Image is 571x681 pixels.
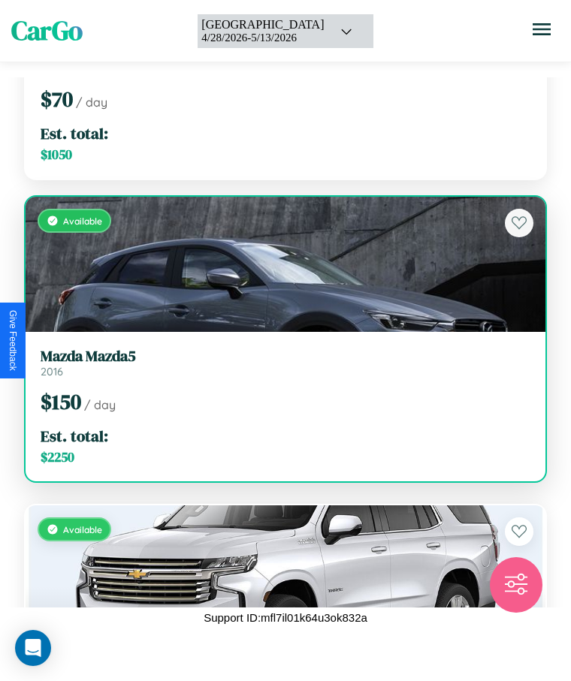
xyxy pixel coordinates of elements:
span: / day [84,397,116,412]
span: 2016 [41,365,63,378]
span: / day [76,95,107,110]
span: Est. total: [41,122,108,144]
div: Give Feedback [8,310,18,371]
a: Mazda Mazda52016 [41,347,530,378]
span: Est. total: [41,425,108,447]
span: CarGo [11,13,83,49]
div: Open Intercom Messenger [15,630,51,666]
p: Support ID: mfl7il01k64u3ok832a [204,607,367,628]
span: $ 2250 [41,448,74,466]
span: Available [63,215,102,227]
span: $ 70 [41,85,73,113]
h3: Mazda Mazda5 [41,347,530,365]
span: Available [63,524,102,535]
div: [GEOGRAPHIC_DATA] [201,18,324,32]
div: 4 / 28 / 2026 - 5 / 13 / 2026 [201,32,324,44]
span: $ 150 [41,387,81,416]
span: $ 1050 [41,146,72,164]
